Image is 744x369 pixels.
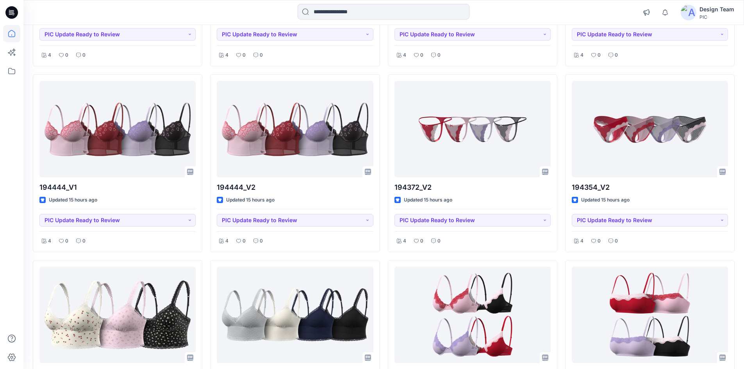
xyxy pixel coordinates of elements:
p: 0 [243,51,246,59]
p: 194444_V1 [39,182,196,193]
p: 4 [403,51,406,59]
p: Updated 15 hours ago [49,196,97,204]
a: 194372_V2 [394,81,551,177]
p: 0 [437,237,441,245]
p: 194354_V2 [572,182,728,193]
p: 4 [48,237,51,245]
div: PIC [699,14,734,20]
p: 4 [580,51,583,59]
a: 194436_V1 [394,267,551,363]
p: Updated 15 hours ago [581,196,630,204]
p: 0 [65,51,68,59]
p: 194372_V2 [394,182,551,193]
a: 194444_V2 [217,81,373,177]
a: 194354_V2 [572,81,728,177]
img: avatar [681,5,696,20]
p: 0 [615,237,618,245]
p: 0 [260,51,263,59]
p: 194444_V2 [217,182,373,193]
p: 0 [243,237,246,245]
p: 0 [598,51,601,59]
p: 0 [437,51,441,59]
p: 0 [82,237,86,245]
p: 0 [82,51,86,59]
p: Updated 15 hours ago [404,196,452,204]
p: Updated 15 hours ago [226,196,275,204]
a: 194444_V1 [39,81,196,177]
a: 194378_V2 [39,267,196,363]
p: 0 [260,237,263,245]
p: 4 [225,237,228,245]
p: 4 [225,51,228,59]
p: 4 [580,237,583,245]
p: 0 [420,51,423,59]
p: 4 [48,51,51,59]
div: Design Team [699,5,734,14]
p: 0 [598,237,601,245]
p: 0 [65,237,68,245]
a: 194378 [217,267,373,363]
p: 4 [403,237,406,245]
a: 194437 [572,267,728,363]
p: 0 [615,51,618,59]
p: 0 [420,237,423,245]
